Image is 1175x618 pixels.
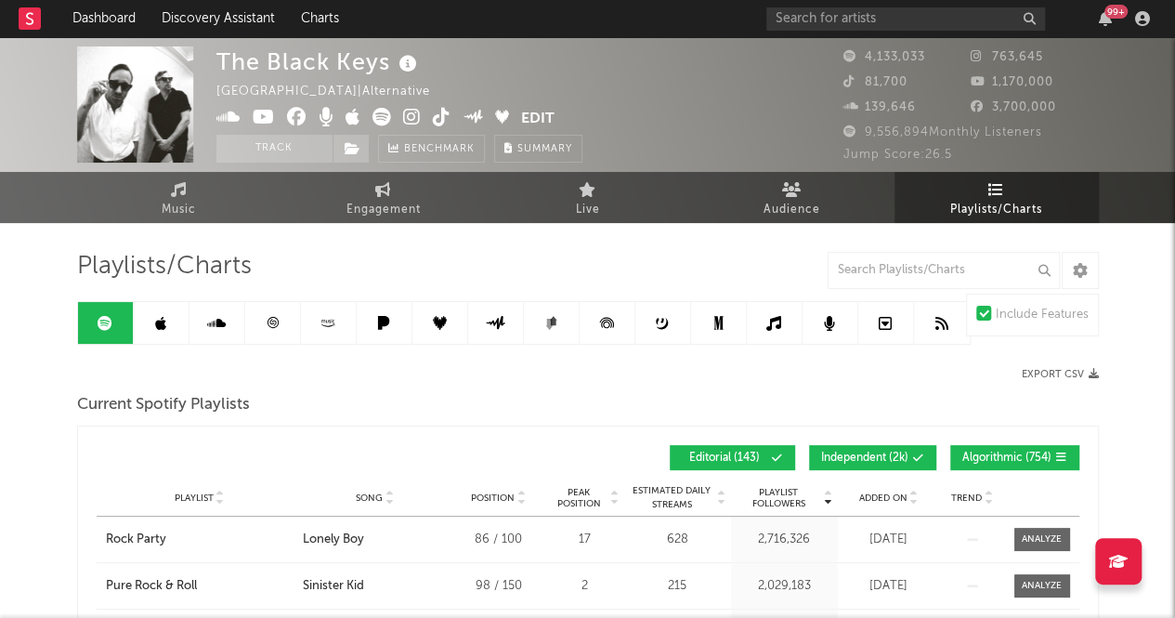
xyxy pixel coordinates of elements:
span: Song [356,493,383,504]
span: Trend [951,493,982,504]
button: Export CSV [1022,369,1099,380]
button: Editorial(143) [670,445,795,470]
span: Playlist [175,493,214,504]
div: Include Features [996,304,1089,326]
div: The Black Keys [216,46,422,77]
button: 99+ [1099,11,1112,26]
span: 139,646 [843,101,916,113]
span: 763,645 [971,51,1043,63]
span: Playlists/Charts [950,199,1042,221]
a: Playlists/Charts [894,172,1099,223]
a: Rock Party [106,531,294,549]
div: [DATE] [842,577,935,596]
span: 1,170,000 [971,76,1053,88]
a: Audience [690,172,894,223]
a: Benchmark [378,135,485,163]
span: Current Spotify Playlists [77,394,250,416]
input: Search Playlists/Charts [828,252,1060,289]
a: Live [486,172,690,223]
span: Music [162,199,196,221]
span: Summary [517,144,572,154]
span: 81,700 [843,76,907,88]
div: [DATE] [842,531,935,549]
span: Live [576,199,600,221]
button: Summary [494,135,582,163]
button: Algorithmic(754) [950,445,1079,470]
a: Engagement [281,172,486,223]
span: Jump Score: 26.5 [843,149,952,161]
div: Lonely Boy [303,531,364,549]
span: Algorithmic ( 754 ) [962,453,1051,464]
span: Editorial ( 143 ) [682,453,767,464]
input: Search for artists [766,7,1045,31]
span: Playlist Followers [736,487,822,509]
div: Rock Party [106,531,166,549]
span: 4,133,033 [843,51,925,63]
span: 3,700,000 [971,101,1056,113]
span: Benchmark [404,138,475,161]
button: Edit [521,108,555,131]
span: Playlists/Charts [77,256,252,278]
div: 2,716,326 [736,531,833,549]
span: Independent ( 2k ) [821,453,908,464]
div: 98 / 150 [457,577,541,596]
div: 17 [550,531,620,549]
div: 628 [629,531,726,549]
button: Track [216,135,333,163]
div: Sinister Kid [303,577,364,596]
div: 99 + [1104,5,1128,19]
div: 86 / 100 [457,531,541,549]
span: Estimated Daily Streams [629,484,715,512]
button: Independent(2k) [809,445,936,470]
span: Added On [859,493,907,504]
span: 9,556,894 Monthly Listeners [843,126,1042,138]
div: 215 [629,577,726,596]
a: Pure Rock & Roll [106,577,294,596]
a: Music [77,172,281,223]
span: Audience [764,199,820,221]
span: Position [471,493,515,504]
div: 2 [550,577,620,596]
div: [GEOGRAPHIC_DATA] | Alternative [216,81,451,103]
span: Peak Position [550,487,608,509]
div: Pure Rock & Roll [106,577,197,596]
div: 2,029,183 [736,577,833,596]
span: Engagement [346,199,421,221]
